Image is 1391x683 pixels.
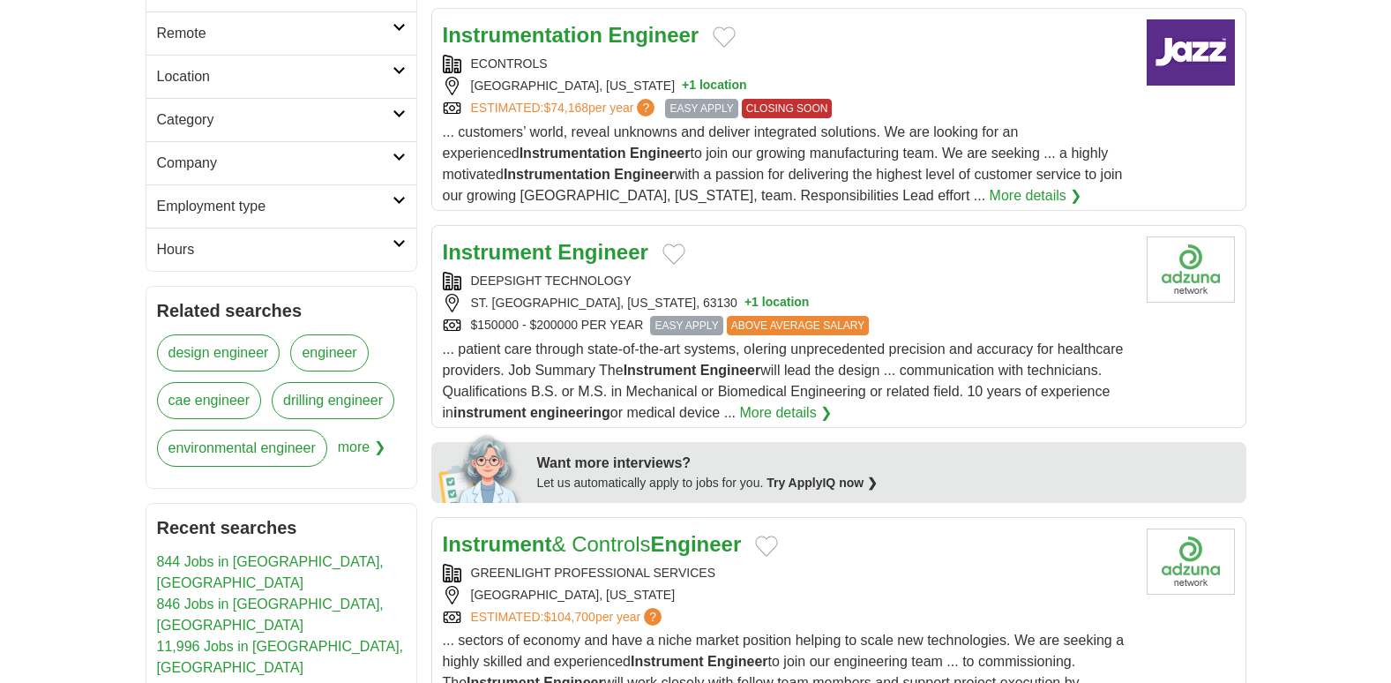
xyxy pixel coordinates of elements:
[651,532,742,556] strong: Engineer
[443,294,1133,312] div: ST. [GEOGRAPHIC_DATA], [US_STATE], 63130
[755,536,778,557] button: Add to favorite jobs
[713,26,736,48] button: Add to favorite jobs
[157,334,280,372] a: design engineer
[537,453,1236,474] div: Want more interviews?
[443,316,1133,335] div: $150000 - $200000 PER YEAR
[157,597,384,633] a: 846 Jobs in [GEOGRAPHIC_DATA], [GEOGRAPHIC_DATA]
[157,23,393,44] h2: Remote
[630,146,690,161] strong: Engineer
[637,99,654,116] span: ?
[537,474,1236,492] div: Let us automatically apply to jobs for you.
[290,334,368,372] a: engineer
[707,654,767,669] strong: Engineer
[650,316,722,335] span: EASY APPLY
[520,146,626,161] strong: Instrumentation
[543,610,595,624] span: $104,700
[767,476,878,490] a: Try ApplyIQ now ❯
[157,109,393,131] h2: Category
[443,23,699,47] a: Instrumentation Engineer
[157,196,393,217] h2: Employment type
[700,363,760,378] strong: Engineer
[443,240,648,264] a: Instrument Engineer
[443,272,1133,290] div: DEEPSIGHT TECHNOLOGY
[744,294,752,312] span: +
[157,297,406,324] h2: Related searches
[146,184,416,228] a: Employment type
[644,608,662,626] span: ?
[662,244,685,265] button: Add to favorite jobs
[157,554,384,590] a: 844 Jobs in [GEOGRAPHIC_DATA], [GEOGRAPHIC_DATA]
[146,98,416,141] a: Category
[157,514,406,541] h2: Recent searches
[443,240,552,264] strong: Instrument
[453,405,527,420] strong: instrument
[146,11,416,55] a: Remote
[631,654,704,669] strong: Instrument
[1147,236,1235,303] img: Company logo
[443,341,1124,420] span: ... patient care through state-of-the-art systems, oIering unprecedented precision and accuracy f...
[624,363,697,378] strong: Instrument
[338,430,385,477] span: more ❯
[471,608,666,627] a: ESTIMATED:$104,700per year?
[443,532,552,556] strong: Instrument
[272,382,394,419] a: drilling engineer
[438,432,524,503] img: apply-iq-scientist.png
[443,55,1133,73] div: ECONTROLS
[146,141,416,184] a: Company
[504,167,610,182] strong: Instrumentation
[1147,529,1235,595] img: Company logo
[543,101,588,115] span: $74,168
[443,586,1133,604] div: [GEOGRAPHIC_DATA], [US_STATE]
[157,153,393,174] h2: Company
[682,77,689,95] span: +
[146,228,416,271] a: Hours
[157,639,404,675] a: 11,996 Jobs in [GEOGRAPHIC_DATA], [GEOGRAPHIC_DATA]
[530,405,610,420] strong: engineering
[157,239,393,260] h2: Hours
[443,124,1123,203] span: ... customers’ world, reveal unknowns and deliver integrated solutions. We are looking for an exp...
[665,99,737,118] span: EASY APPLY
[614,167,674,182] strong: Engineer
[146,55,416,98] a: Location
[471,99,659,118] a: ESTIMATED:$74,168per year?
[443,77,1133,95] div: [GEOGRAPHIC_DATA], [US_STATE]
[682,77,747,95] button: +1 location
[727,316,870,335] span: ABOVE AVERAGE SALARY
[157,382,262,419] a: cae engineer
[157,430,327,467] a: environmental engineer
[157,66,393,87] h2: Location
[443,564,1133,582] div: GREENLIGHT PROFESSIONAL SERVICES
[744,294,810,312] button: +1 location
[990,185,1082,206] a: More details ❯
[443,532,742,556] a: Instrument& ControlsEngineer
[742,99,833,118] span: CLOSING SOON
[740,402,833,424] a: More details ❯
[443,23,602,47] strong: Instrumentation
[1147,19,1235,86] img: Company logo
[557,240,648,264] strong: Engineer
[609,23,699,47] strong: Engineer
